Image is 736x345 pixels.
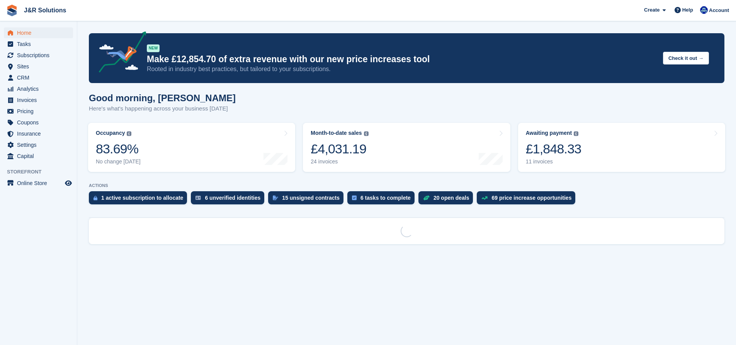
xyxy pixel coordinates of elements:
a: menu [4,61,73,72]
div: 20 open deals [433,195,469,201]
img: stora-icon-8386f47178a22dfd0bd8f6a31ec36ba5ce8667c1dd55bd0f319d3a0aa187defe.svg [6,5,18,16]
div: 83.69% [96,141,141,157]
span: Invoices [17,95,63,105]
a: menu [4,178,73,189]
span: Create [644,6,660,14]
img: price_increase_opportunities-93ffe204e8149a01c8c9dc8f82e8f89637d9d84a8eef4429ea346261dce0b2c0.svg [481,196,488,200]
img: deal-1b604bf984904fb50ccaf53a9ad4b4a5d6e5aea283cecdc64d6e3604feb123c2.svg [423,195,430,201]
a: Occupancy 83.69% No change [DATE] [88,123,295,172]
span: Tasks [17,39,63,49]
a: menu [4,50,73,61]
h1: Good morning, [PERSON_NAME] [89,93,236,103]
div: 11 invoices [526,158,581,165]
a: 20 open deals [418,191,477,208]
a: menu [4,151,73,161]
span: Capital [17,151,63,161]
div: 6 unverified identities [205,195,260,201]
a: menu [4,72,73,83]
span: Subscriptions [17,50,63,61]
img: icon-info-grey-7440780725fd019a000dd9b08b2336e03edf1995a4989e88bcd33f0948082b44.svg [574,131,578,136]
img: icon-info-grey-7440780725fd019a000dd9b08b2336e03edf1995a4989e88bcd33f0948082b44.svg [364,131,369,136]
span: Analytics [17,83,63,94]
a: menu [4,128,73,139]
a: 1 active subscription to allocate [89,191,191,208]
a: menu [4,83,73,94]
a: menu [4,106,73,117]
p: Here's what's happening across your business [DATE] [89,104,236,113]
a: Preview store [64,178,73,188]
span: Settings [17,139,63,150]
img: icon-info-grey-7440780725fd019a000dd9b08b2336e03edf1995a4989e88bcd33f0948082b44.svg [127,131,131,136]
div: Occupancy [96,130,125,136]
a: 15 unsigned contracts [268,191,347,208]
p: ACTIONS [89,183,724,188]
img: Macie Adcock [700,6,708,14]
img: task-75834270c22a3079a89374b754ae025e5fb1db73e45f91037f5363f120a921f8.svg [352,195,357,200]
a: menu [4,139,73,150]
a: 6 unverified identities [191,191,268,208]
a: Awaiting payment £1,848.33 11 invoices [518,123,725,172]
div: 69 price increase opportunities [491,195,571,201]
img: contract_signature_icon-13c848040528278c33f63329250d36e43548de30e8caae1d1a13099fd9432cc5.svg [273,195,278,200]
a: menu [4,39,73,49]
button: Check it out → [663,52,709,65]
span: Sites [17,61,63,72]
span: Account [709,7,729,14]
span: Insurance [17,128,63,139]
img: verify_identity-adf6edd0f0f0b5bbfe63781bf79b02c33cf7c696d77639b501bdc392416b5a36.svg [195,195,201,200]
p: Make £12,854.70 of extra revenue with our new price increases tool [147,54,657,65]
div: No change [DATE] [96,158,141,165]
img: active_subscription_to_allocate_icon-d502201f5373d7db506a760aba3b589e785aa758c864c3986d89f69b8ff3... [93,195,97,201]
a: Month-to-date sales £4,031.19 24 invoices [303,123,510,172]
span: Coupons [17,117,63,128]
a: J&R Solutions [21,4,69,17]
span: Home [17,27,63,38]
div: NEW [147,44,160,52]
span: Online Store [17,178,63,189]
a: menu [4,95,73,105]
img: price-adjustments-announcement-icon-8257ccfd72463d97f412b2fc003d46551f7dbcb40ab6d574587a9cd5c0d94... [92,31,146,75]
a: 69 price increase opportunities [477,191,579,208]
div: 24 invoices [311,158,368,165]
a: menu [4,117,73,128]
span: Help [682,6,693,14]
div: 15 unsigned contracts [282,195,340,201]
p: Rooted in industry best practices, but tailored to your subscriptions. [147,65,657,73]
div: 1 active subscription to allocate [101,195,183,201]
span: Pricing [17,106,63,117]
span: Storefront [7,168,77,176]
a: menu [4,27,73,38]
a: 6 tasks to complete [347,191,418,208]
span: CRM [17,72,63,83]
div: 6 tasks to complete [360,195,411,201]
div: Month-to-date sales [311,130,362,136]
div: £4,031.19 [311,141,368,157]
div: £1,848.33 [526,141,581,157]
div: Awaiting payment [526,130,572,136]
